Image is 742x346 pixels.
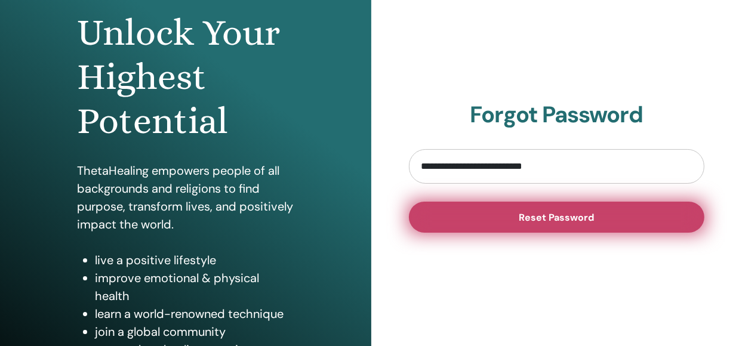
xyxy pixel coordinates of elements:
button: Reset Password [409,202,705,233]
span: Reset Password [519,211,594,224]
li: join a global community [95,323,294,341]
li: improve emotional & physical health [95,269,294,305]
li: live a positive lifestyle [95,251,294,269]
li: learn a world-renowned technique [95,305,294,323]
h2: Forgot Password [409,101,705,129]
h1: Unlock Your Highest Potential [77,11,294,144]
p: ThetaHealing empowers people of all backgrounds and religions to find purpose, transform lives, a... [77,162,294,233]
